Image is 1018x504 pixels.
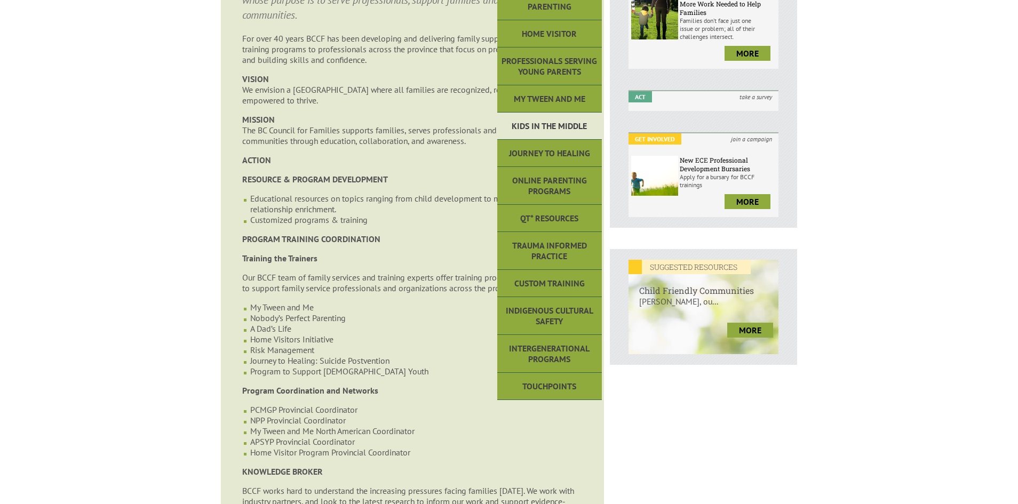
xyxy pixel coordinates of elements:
[497,20,602,47] a: Home Visitor
[242,155,271,165] strong: ACTION
[497,167,602,205] a: Online Parenting Programs
[725,133,778,145] i: join a campaign
[250,404,583,415] li: PCMGP Provincial Coordinator
[629,274,778,296] h6: Child Friendly Communities
[725,46,770,61] a: more
[497,232,602,270] a: Trauma Informed Practice
[250,193,583,214] li: Educational resources on topics ranging from child development to mental health and relationship ...
[680,156,776,173] h6: New ECE Professional Development Bursaries
[250,447,583,458] li: Home Visitor Program Provincial Coordinator
[733,91,778,102] i: take a survey
[629,133,681,145] em: Get Involved
[242,174,388,185] strong: RESOURCE & PROGRAM DEVELOPMENT
[497,85,602,113] a: My Tween and Me
[629,91,652,102] em: Act
[497,297,602,335] a: Indigenous Cultural Safety
[497,335,602,373] a: Intergenerational Programs
[250,334,583,345] li: Home Visitors Initiative
[250,345,583,355] li: Risk Management
[242,74,269,84] strong: VISION
[250,355,583,366] li: Journey to Healing: Suicide Postvention
[242,114,275,125] strong: MISSION
[250,313,583,323] li: Nobody’s Perfect Parenting
[680,17,776,41] p: Families don’t face just one issue or problem; all of their challenges intersect.
[242,253,317,263] strong: Training the Trainers
[250,426,583,436] li: My Tween and Me North American Coordinator
[497,47,602,85] a: Professionals Serving Young Parents
[242,114,583,146] p: The BC Council for Families supports families, serves professionals and strengthens communities t...
[242,33,583,65] p: For over 40 years BCCF has been developing and delivering family support resources and training p...
[497,205,602,232] a: QT* Resources
[242,272,583,293] p: Our BCCF team of family services and training experts offer training programs and workshops to su...
[250,436,583,447] li: APSYP Provincial Coordinator
[242,74,583,106] p: We envision a [GEOGRAPHIC_DATA] where all families are recognized, respected and empowered to thr...
[629,260,751,274] em: SUGGESTED RESOURCES
[250,366,583,377] li: Program to Support [DEMOGRAPHIC_DATA] Youth
[497,270,602,297] a: Custom Training
[250,214,583,225] li: Customized programs & training
[629,296,778,317] p: [PERSON_NAME], ou...
[497,140,602,167] a: Journey to Healing
[242,234,380,244] strong: PROGRAM TRAINING COORDINATION
[727,323,773,338] a: more
[242,385,378,396] strong: Program Coordination and Networks
[680,173,776,189] p: Apply for a bursary for BCCF trainings
[497,373,602,400] a: Touchpoints
[242,466,323,477] strong: KNOWLEDGE BROKER
[250,302,583,313] li: My Tween and Me
[725,194,770,209] a: more
[250,323,583,334] li: A Dad’s Life
[497,113,602,140] a: Kids in the Middle
[250,415,583,426] li: NPP Provincial Coordinator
